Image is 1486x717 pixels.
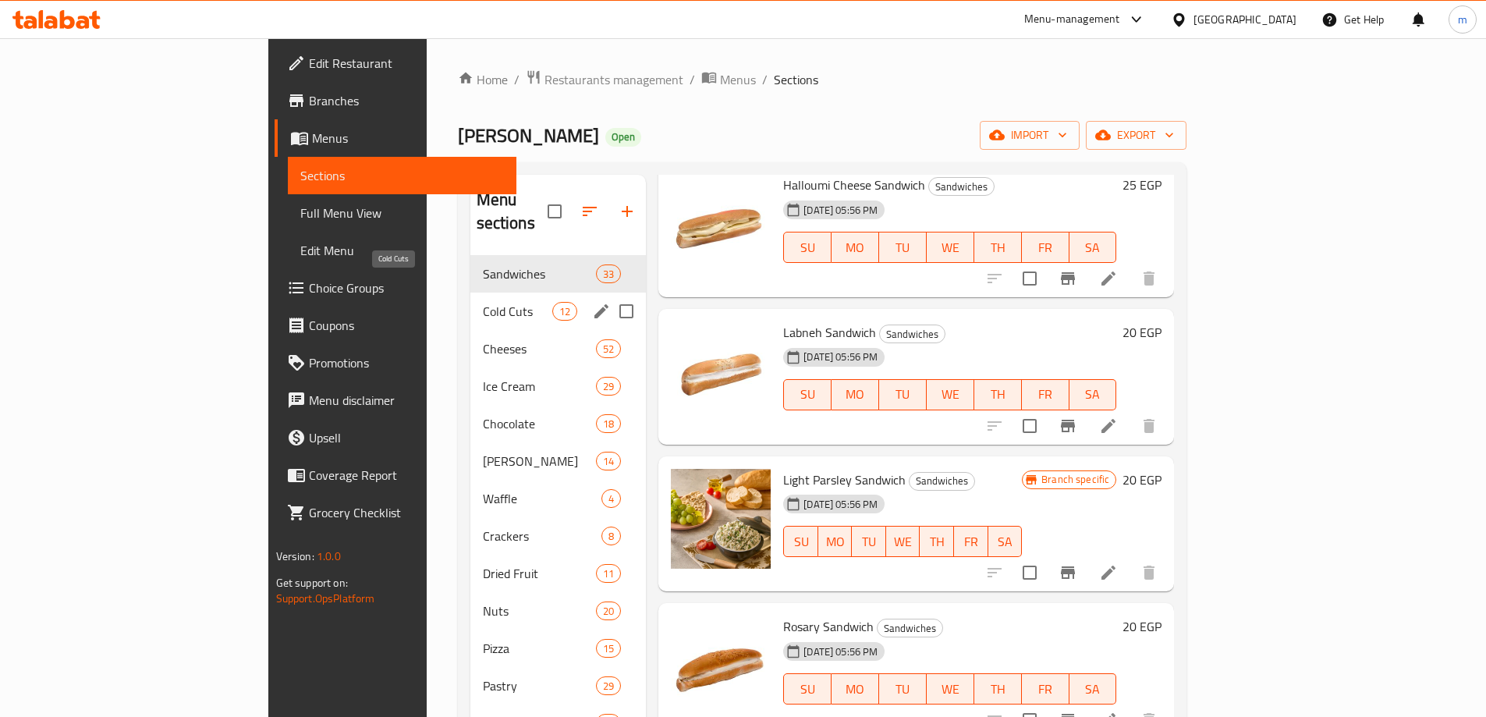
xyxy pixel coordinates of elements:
div: Cheeses52 [470,330,647,367]
span: FR [1028,678,1063,701]
div: Nuts20 [470,592,647,630]
span: Version: [276,546,314,566]
span: TU [885,236,920,259]
button: delete [1130,260,1168,297]
span: Cold Cuts [483,302,552,321]
div: items [596,414,621,433]
button: FR [1022,673,1069,705]
a: Support.OpsPlatform [276,588,375,609]
span: Menus [720,70,756,89]
button: MO [832,232,879,263]
div: Dried Fruit11 [470,555,647,592]
span: [DATE] 05:56 PM [797,497,884,512]
span: Upsell [309,428,504,447]
span: Dried Fruit [483,564,596,583]
span: Sandwiches [910,472,974,490]
button: TH [920,526,954,557]
a: Edit menu item [1099,269,1118,288]
button: MO [832,379,879,410]
h6: 20 EGP [1122,321,1161,343]
button: Add section [608,193,646,230]
span: Halloumi Cheese Sandwich [783,173,925,197]
span: Select to update [1013,262,1046,295]
button: TU [852,526,886,557]
button: SA [988,526,1023,557]
span: Menu disclaimer [309,391,504,410]
button: TH [974,379,1022,410]
img: Rosary Sandwich [671,616,771,715]
span: [DATE] 05:56 PM [797,350,884,364]
a: Coverage Report [275,456,516,494]
div: Sandwiches [909,472,975,491]
span: 52 [597,342,620,357]
span: Sections [774,70,818,89]
button: FR [1022,232,1069,263]
div: Waffle4 [470,480,647,517]
a: Choice Groups [275,269,516,307]
button: SU [783,673,832,705]
span: WE [892,531,914,553]
a: Restaurants management [526,69,683,90]
span: Rosary Sandwich [783,615,874,638]
div: Sandwiches [879,325,945,343]
button: TH [974,673,1022,705]
span: SA [995,531,1016,553]
span: Grocery Checklist [309,503,504,522]
span: Sections [300,166,504,185]
span: 11 [597,566,620,581]
a: Branches [275,82,516,119]
div: Pastry [483,676,596,695]
span: Coverage Report [309,466,504,485]
a: Sections [288,157,516,194]
span: m [1458,11,1467,28]
span: WE [933,678,968,701]
button: Branch-specific-item [1049,554,1087,591]
a: Grocery Checklist [275,494,516,531]
button: SU [783,379,832,410]
div: Ice Cream [483,377,596,396]
span: Edit Menu [300,241,504,260]
span: FR [1028,236,1063,259]
button: edit [590,300,613,323]
div: items [552,302,577,321]
button: WE [927,379,974,410]
button: TU [879,379,927,410]
span: Crackers [483,527,602,545]
div: Cold Cuts12edit [470,293,647,330]
span: FR [960,531,982,553]
div: items [596,452,621,470]
span: Chocolate [483,414,596,433]
button: import [980,121,1080,150]
div: Sandwiches33 [470,255,647,293]
div: Malban - Noga [483,452,596,470]
span: MO [838,383,873,406]
div: [PERSON_NAME]14 [470,442,647,480]
span: Select to update [1013,556,1046,589]
a: Upsell [275,419,516,456]
span: WE [933,383,968,406]
div: Menu-management [1024,10,1120,29]
button: Branch-specific-item [1049,260,1087,297]
li: / [690,70,695,89]
span: TH [981,383,1016,406]
span: [PERSON_NAME] [483,452,596,470]
button: SA [1069,379,1117,410]
span: Pizza [483,639,596,658]
span: Cheeses [483,339,596,358]
span: Get support on: [276,573,348,593]
span: [DATE] 05:56 PM [797,644,884,659]
button: MO [818,526,853,557]
span: Coupons [309,316,504,335]
span: Waffle [483,489,602,508]
div: items [596,639,621,658]
button: export [1086,121,1186,150]
a: Promotions [275,344,516,382]
a: Menu disclaimer [275,382,516,419]
button: FR [954,526,988,557]
span: MO [838,236,873,259]
span: Menus [312,129,504,147]
span: 20 [597,604,620,619]
button: delete [1130,407,1168,445]
span: SU [790,383,825,406]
